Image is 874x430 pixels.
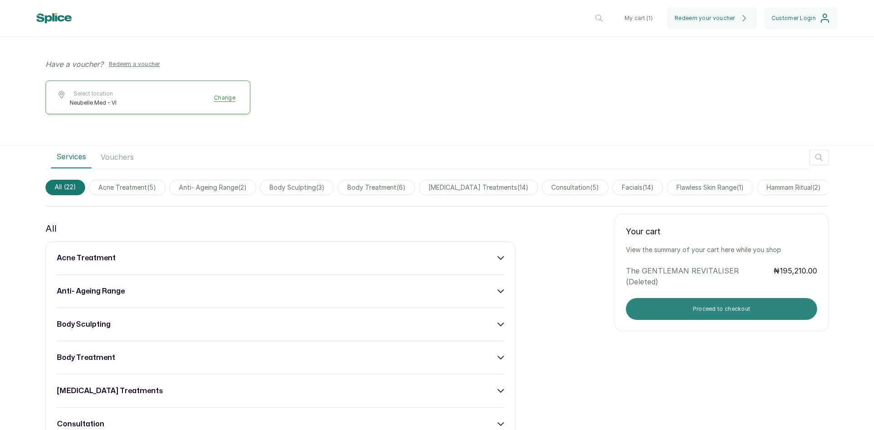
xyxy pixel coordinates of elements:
span: anti- ageing range(2) [169,180,256,195]
p: The GENTLEMAN REVITALISER (Deleted) [626,265,760,287]
h3: body treatment [57,352,115,363]
span: Neubelle Med - VI [70,99,117,106]
span: Redeem your voucher [675,15,735,22]
button: Redeem your voucher [667,7,757,29]
button: Vouchers [95,146,139,168]
button: Redeem a voucher [105,59,164,70]
p: Have a voucher? [46,59,103,70]
button: My cart (1) [617,7,660,29]
span: body sculpting(3) [260,180,334,195]
p: ₦195,210.00 [773,265,817,287]
span: consultation(5) [542,180,609,195]
h3: [MEDICAL_DATA] treatments [57,385,163,396]
button: Services [51,146,91,168]
button: Customer Login [764,7,838,29]
p: All [46,221,56,236]
span: Select location [70,90,117,97]
h3: anti- ageing range [57,286,125,297]
p: View the summary of your cart here while you shop [626,245,817,254]
span: All (22) [46,180,85,195]
button: Select locationNeubelle Med - VIChange [57,90,239,106]
span: facials(14) [612,180,663,195]
span: hammam ritual(2) [757,180,830,195]
button: Proceed to checkout [626,298,817,320]
h3: body sculpting [57,319,111,330]
h3: acne treatment [57,253,116,263]
span: flawless skin range(1) [667,180,753,195]
span: Customer Login [772,15,816,22]
span: body treatment(6) [338,180,415,195]
span: acne treatment(5) [89,180,166,195]
p: Your cart [626,225,817,238]
h3: consultation [57,419,104,430]
span: [MEDICAL_DATA] treatments(14) [419,180,538,195]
